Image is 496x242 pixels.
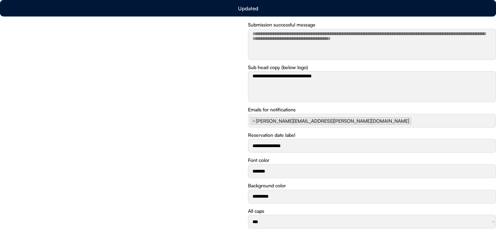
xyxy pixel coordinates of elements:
div: Submission successful message [248,21,316,28]
div: All caps [248,208,264,214]
div: Emails for notifications [248,106,296,113]
div: Background color [248,182,286,189]
div: Font color [248,157,269,164]
li: Dorothy.Boyd@catchhg.com [250,117,411,125]
span: × [252,119,255,123]
div: Sub head copy (below logo) [248,64,308,71]
div: Reservation date label [248,132,295,139]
